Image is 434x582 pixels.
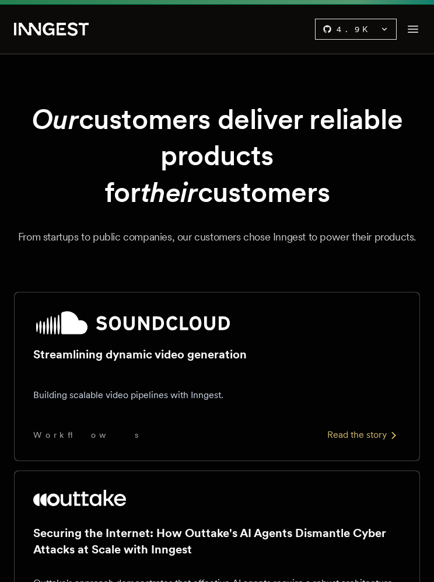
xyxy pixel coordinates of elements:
[141,175,198,209] em: their
[14,292,420,461] a: SoundCloud logoStreamlining dynamic video generationBuilding scalable video pipelines with Innges...
[33,490,126,506] img: Outtake
[33,388,223,402] p: Building scalable video pipelines with Inngest.
[33,346,401,363] h2: Streamlining dynamic video generation
[327,428,401,442] div: Read the story
[33,429,138,441] span: Workflows
[33,311,230,334] img: SoundCloud
[14,101,420,210] h1: customers deliver reliable products for customers
[337,23,375,35] span: 4.9 K
[33,525,401,557] h2: Securing the Internet: How Outtake's AI Agents Dismantle Cyber Attacks at Scale with Inngest
[14,229,420,245] p: From startups to public companies, our customers chose Inngest to power their products.
[32,102,79,136] em: Our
